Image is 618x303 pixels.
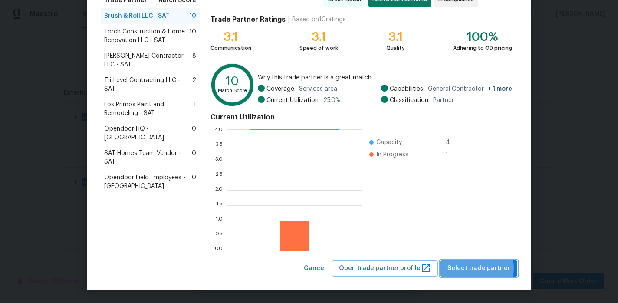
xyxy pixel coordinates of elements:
[210,33,251,41] div: 3.1
[194,100,196,118] span: 1
[376,138,402,147] span: Capacity
[433,96,454,105] span: Partner
[104,12,170,20] span: Brush & Roll LLC - SAT
[286,15,292,24] div: |
[215,188,223,193] text: 2.0
[104,27,189,45] span: Torch Construction & Home Renovation LLC - SAT
[487,86,512,92] span: + 1 more
[192,149,196,166] span: 0
[192,125,196,142] span: 0
[215,157,223,162] text: 3.0
[300,260,329,277] button: Cancel
[104,100,194,118] span: Los Primos Paint and Remodeling - SAT
[104,125,192,142] span: Opendoor HQ - [GEOGRAPHIC_DATA]
[292,15,346,24] div: Based on 10 ratings
[210,44,251,53] div: Communication
[192,173,196,191] span: 0
[453,44,512,53] div: Adhering to OD pricing
[376,150,408,159] span: In Progress
[266,96,320,105] span: Current Utilization:
[446,150,460,159] span: 1
[216,218,223,223] text: 1.0
[339,263,431,274] span: Open trade partner profile
[258,73,512,82] span: Why this trade partner is a great match:
[299,33,338,41] div: 3.1
[215,172,223,178] text: 2.5
[447,263,510,274] span: Select trade partner
[386,33,405,41] div: 3.1
[332,260,438,277] button: Open trade partner profile
[210,15,286,24] h4: Trade Partner Ratings
[192,76,196,93] span: 2
[104,76,192,93] span: Tri-Level Contracting LLC - SAT
[386,44,405,53] div: Quality
[299,85,337,93] span: Services area
[390,85,424,93] span: Capabilities:
[192,52,196,69] span: 8
[104,52,192,69] span: [PERSON_NAME] Contractor LLC - SAT
[390,96,430,105] span: Classification:
[214,127,223,132] text: 4.0
[104,173,192,191] span: Opendoor Field Employees - [GEOGRAPHIC_DATA]
[266,85,296,93] span: Coverage:
[453,33,512,41] div: 100%
[210,113,512,122] h4: Current Utilization
[218,88,247,93] text: Match Score
[189,27,196,45] span: 10
[323,96,341,105] span: 25.0 %
[214,248,223,254] text: 0.0
[304,263,326,274] span: Cancel
[104,149,192,166] span: SAT Homes Team Vendor - SAT
[428,85,512,93] span: General Contractor
[299,44,338,53] div: Speed of work
[226,75,239,87] text: 10
[189,12,196,20] span: 10
[440,260,517,277] button: Select trade partner
[215,233,223,238] text: 0.5
[216,203,223,208] text: 1.5
[215,142,223,147] text: 3.5
[446,138,460,147] span: 4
